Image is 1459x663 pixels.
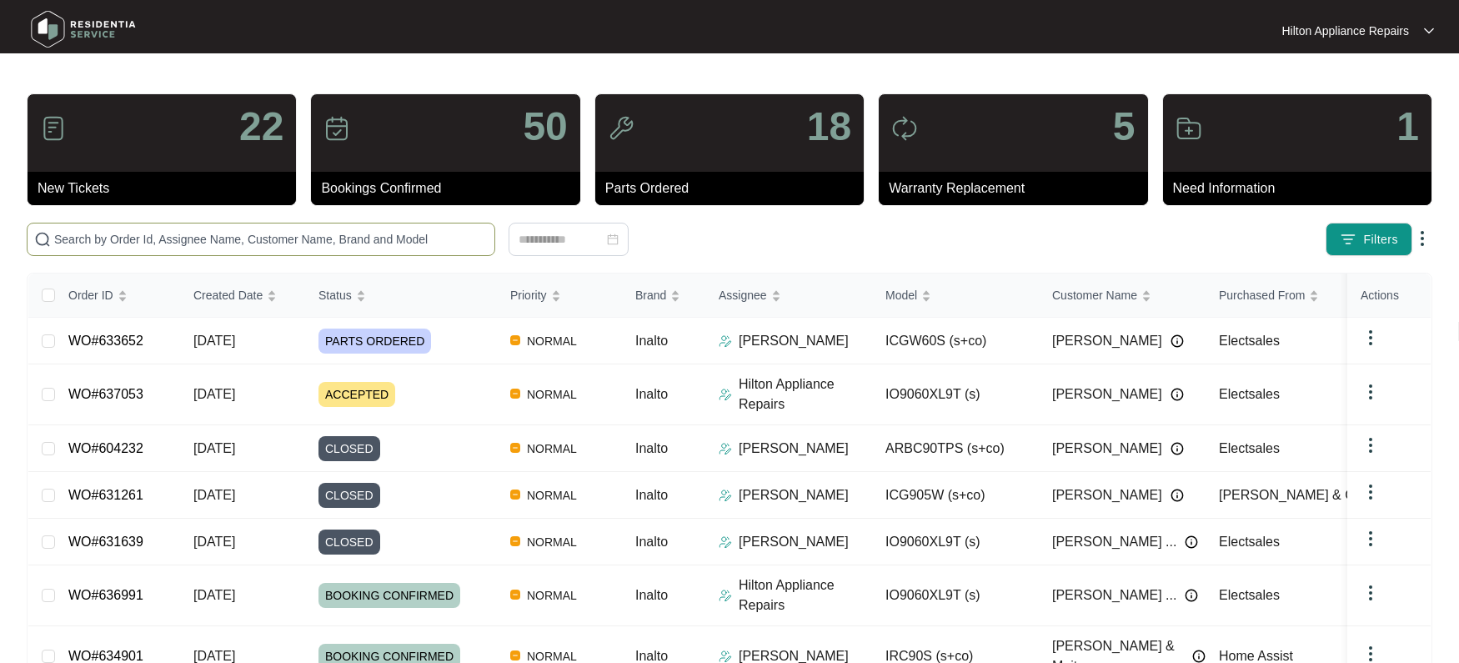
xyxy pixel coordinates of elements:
th: Purchased From [1206,274,1372,318]
p: 5 [1113,107,1136,147]
th: Actions [1347,274,1431,318]
th: Order ID [55,274,180,318]
img: dropdown arrow [1361,382,1381,402]
span: [DATE] [193,387,235,401]
span: Created Date [193,286,263,304]
img: icon [608,115,634,142]
img: dropdown arrow [1361,435,1381,455]
td: ARBC90TPS (s+co) [872,425,1039,472]
span: Inalto [635,488,668,502]
th: Status [305,274,497,318]
span: Inalto [635,334,668,348]
span: CLOSED [318,530,380,555]
a: WO#634901 [68,649,143,663]
img: Assigner Icon [719,535,732,549]
span: Brand [635,286,666,304]
span: [PERSON_NAME] ... [1052,532,1176,552]
p: Warranty Replacement [889,178,1147,198]
p: 18 [807,107,851,147]
img: filter icon [1340,231,1356,248]
img: Vercel Logo [510,335,520,345]
span: NORMAL [520,485,584,505]
span: [DATE] [193,588,235,602]
span: NORMAL [520,384,584,404]
span: NORMAL [520,585,584,605]
td: IO9060XL9T (s) [872,565,1039,626]
span: CLOSED [318,483,380,508]
img: icon [323,115,350,142]
img: search-icon [34,231,51,248]
img: Assigner Icon [719,334,732,348]
span: Customer Name [1052,286,1137,304]
span: Home Assist [1219,649,1293,663]
span: NORMAL [520,331,584,351]
span: [PERSON_NAME] ... [1052,585,1176,605]
span: Electsales [1219,441,1280,455]
img: Assigner Icon [719,442,732,455]
span: Model [885,286,917,304]
span: [DATE] [193,649,235,663]
p: [PERSON_NAME] [739,331,849,351]
th: Model [872,274,1039,318]
p: Bookings Confirmed [321,178,579,198]
span: Assignee [719,286,767,304]
td: IO9060XL9T (s) [872,519,1039,565]
a: WO#631261 [68,488,143,502]
th: Assignee [705,274,872,318]
img: dropdown arrow [1361,583,1381,603]
span: NORMAL [520,439,584,459]
span: Order ID [68,286,113,304]
th: Priority [497,274,622,318]
th: Customer Name [1039,274,1206,318]
img: dropdown arrow [1361,482,1381,502]
img: Vercel Logo [510,443,520,453]
img: Assigner Icon [719,388,732,401]
img: Assigner Icon [719,589,732,602]
img: Vercel Logo [510,650,520,660]
td: ICG905W (s+co) [872,472,1039,519]
p: Hilton Appliance Repairs [739,575,872,615]
th: Created Date [180,274,305,318]
span: Inalto [635,387,668,401]
p: 50 [523,107,567,147]
img: Vercel Logo [510,389,520,399]
span: Priority [510,286,547,304]
img: Info icon [1171,442,1184,455]
a: WO#636991 [68,588,143,602]
img: icon [891,115,918,142]
span: [DATE] [193,535,235,549]
img: Assigner Icon [719,650,732,663]
p: [PERSON_NAME] [739,439,849,459]
p: 1 [1396,107,1419,147]
img: Vercel Logo [510,490,520,500]
td: IO9060XL9T (s) [872,364,1039,425]
img: Assigner Icon [719,489,732,502]
p: 22 [239,107,283,147]
span: Electsales [1219,588,1280,602]
img: dropdown arrow [1424,27,1434,35]
span: [DATE] [193,441,235,455]
span: CLOSED [318,436,380,461]
span: NORMAL [520,532,584,552]
button: filter iconFilters [1326,223,1412,256]
p: Parts Ordered [605,178,864,198]
p: New Tickets [38,178,296,198]
span: [DATE] [193,334,235,348]
img: Info icon [1171,489,1184,502]
p: [PERSON_NAME] [739,485,849,505]
span: [PERSON_NAME] [1052,439,1162,459]
span: Electsales [1219,334,1280,348]
p: Need Information [1173,178,1431,198]
p: Hilton Appliance Repairs [1281,23,1409,39]
input: Search by Order Id, Assignee Name, Customer Name, Brand and Model [54,230,488,249]
span: [PERSON_NAME] [1052,384,1162,404]
span: Purchased From [1219,286,1305,304]
img: icon [1176,115,1202,142]
img: Vercel Logo [510,590,520,600]
span: [DATE] [193,488,235,502]
p: [PERSON_NAME] [739,532,849,552]
img: Info icon [1171,334,1184,348]
img: Info icon [1171,388,1184,401]
span: BOOKING CONFIRMED [318,583,460,608]
span: Status [318,286,352,304]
